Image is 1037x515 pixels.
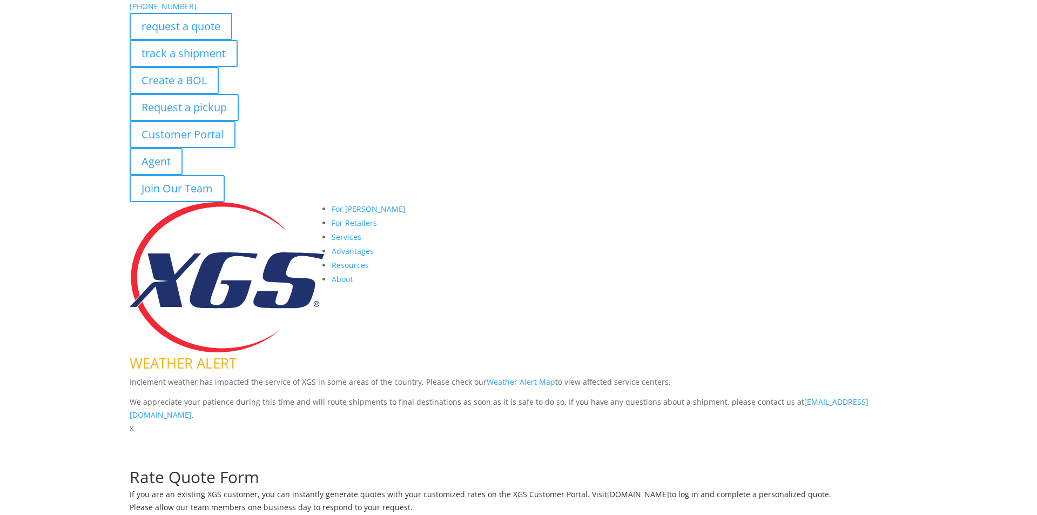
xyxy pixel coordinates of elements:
span: WEATHER ALERT [130,353,237,373]
a: Resources [332,260,369,270]
p: Inclement weather has impacted the service of XGS in some areas of the country. Please check our ... [130,376,907,396]
a: Weather Alert Map [487,377,555,387]
a: [PHONE_NUMBER] [130,1,197,11]
a: For [PERSON_NAME] [332,204,406,214]
a: For Retailers [332,218,377,228]
span: to log in and complete a personalized quote. [669,489,831,499]
a: Customer Portal [130,121,235,148]
a: Create a BOL [130,67,219,94]
a: Join Our Team [130,175,225,202]
a: Agent [130,148,183,175]
a: track a shipment [130,40,238,67]
a: request a quote [130,13,232,40]
span: If you are an existing XGS customer, you can instantly generate quotes with your customized rates... [130,489,607,499]
p: x [130,422,907,434]
p: We appreciate your patience during this time and will route shipments to final destinations as so... [130,396,907,422]
p: Complete the form below for a customized quote based on your shipping needs. [130,456,907,469]
a: About [332,274,353,284]
h1: Request a Quote [130,434,907,456]
a: Advantages [332,246,374,256]
a: Services [332,232,361,242]
a: [DOMAIN_NAME] [607,489,669,499]
h1: Rate Quote Form [130,469,907,491]
a: Request a pickup [130,94,239,121]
